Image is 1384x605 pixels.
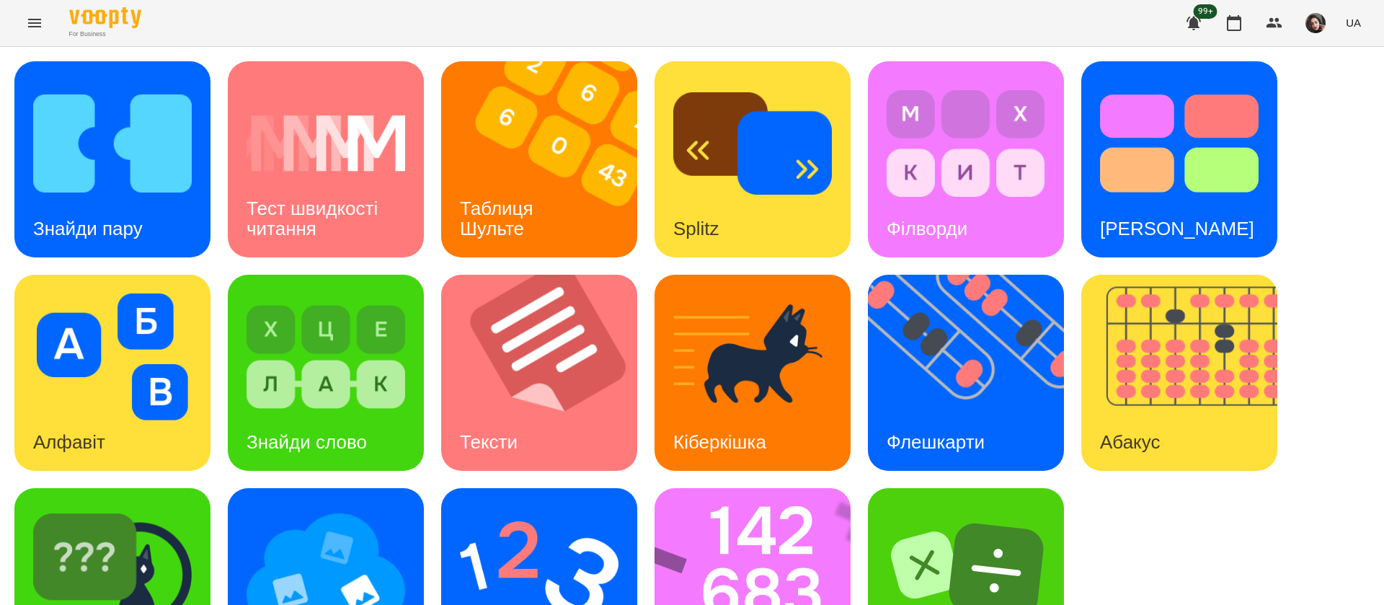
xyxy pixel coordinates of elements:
[17,6,52,40] button: Menu
[655,61,851,257] a: SplitzSplitz
[1340,9,1367,36] button: UA
[887,80,1045,207] img: Філворди
[655,275,851,471] a: КіберкішкаКіберкішка
[441,275,655,471] img: Тексти
[673,80,832,207] img: Splitz
[441,61,655,257] img: Таблиця Шульте
[247,431,367,453] h3: Знайди слово
[33,80,192,207] img: Знайди пару
[673,293,832,420] img: Кіберкішка
[1081,275,1295,471] img: Абакус
[247,198,383,239] h3: Тест швидкості читання
[33,293,192,420] img: Алфавіт
[1081,275,1277,471] a: АбакусАбакус
[441,61,637,257] a: Таблиця ШультеТаблиця Шульте
[1346,15,1361,30] span: UA
[441,275,637,471] a: ТекстиТексти
[1100,431,1160,453] h3: Абакус
[673,218,719,239] h3: Splitz
[1100,80,1259,207] img: Тест Струпа
[868,275,1082,471] img: Флешкарти
[33,218,143,239] h3: Знайди пару
[868,61,1064,257] a: ФілвордиФілворди
[1305,13,1326,33] img: 415cf204168fa55e927162f296ff3726.jpg
[1194,4,1217,19] span: 99+
[887,218,967,239] h3: Філворди
[14,275,210,471] a: АлфавітАлфавіт
[887,431,985,453] h3: Флешкарти
[69,30,141,39] span: For Business
[673,431,766,453] h3: Кіберкішка
[33,431,105,453] h3: Алфавіт
[247,293,405,420] img: Знайди слово
[868,275,1064,471] a: ФлешкартиФлешкарти
[1081,61,1277,257] a: Тест Струпа[PERSON_NAME]
[228,275,424,471] a: Знайди словоЗнайди слово
[247,80,405,207] img: Тест швидкості читання
[69,7,141,28] img: Voopty Logo
[228,61,424,257] a: Тест швидкості читанняТест швидкості читання
[14,61,210,257] a: Знайди паруЗнайди пару
[1100,218,1254,239] h3: [PERSON_NAME]
[460,431,518,453] h3: Тексти
[460,198,538,239] h3: Таблиця Шульте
